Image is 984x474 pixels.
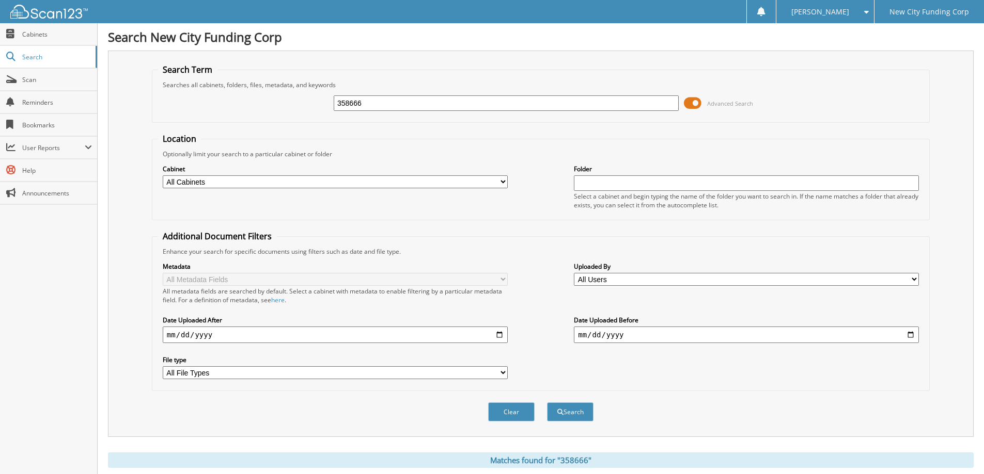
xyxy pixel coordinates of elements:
[271,296,285,304] a: here
[158,80,924,89] div: Searches all cabinets, folders, files, metadata, and keywords
[108,28,974,45] h1: Search New City Funding Corp
[574,165,919,173] label: Folder
[22,75,92,84] span: Scan
[158,64,217,75] legend: Search Term
[158,150,924,158] div: Optionally limit your search to a particular cabinet or folder
[163,262,508,271] label: Metadata
[574,316,919,324] label: Date Uploaded Before
[22,53,90,61] span: Search
[574,192,919,209] div: Select a cabinet and begin typing the name of the folder you want to search in. If the name match...
[163,287,508,304] div: All metadata fields are searched by default. Select a cabinet with metadata to enable filtering b...
[889,9,969,15] span: New City Funding Corp
[158,133,201,144] legend: Location
[22,98,92,107] span: Reminders
[22,121,92,129] span: Bookmarks
[163,316,508,324] label: Date Uploaded After
[22,166,92,175] span: Help
[574,326,919,343] input: end
[163,326,508,343] input: start
[22,189,92,198] span: Announcements
[163,165,508,173] label: Cabinet
[547,402,593,421] button: Search
[574,262,919,271] label: Uploaded By
[707,100,753,107] span: Advanced Search
[22,143,85,152] span: User Reports
[158,247,924,256] div: Enhance your search for specific documents using filters such as date and file type.
[791,9,849,15] span: [PERSON_NAME]
[163,355,508,364] label: File type
[158,231,277,242] legend: Additional Document Filters
[22,30,92,39] span: Cabinets
[108,452,974,468] div: Matches found for "358666"
[488,402,535,421] button: Clear
[10,5,88,19] img: scan123-logo-white.svg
